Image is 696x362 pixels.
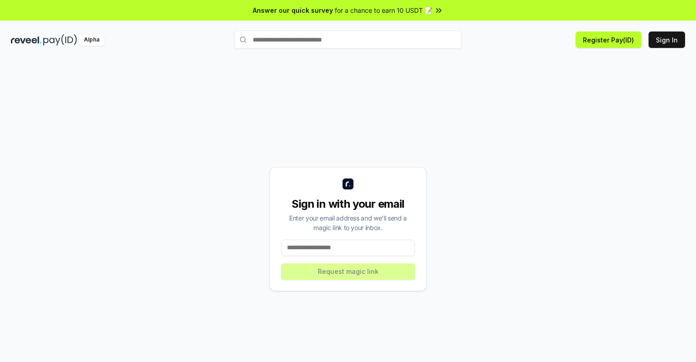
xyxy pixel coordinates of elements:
button: Sign In [649,31,685,48]
div: Alpha [79,34,104,46]
img: logo_small [343,178,353,189]
img: reveel_dark [11,34,42,46]
img: pay_id [43,34,77,46]
div: Enter your email address and we’ll send a magic link to your inbox. [281,213,415,232]
button: Register Pay(ID) [576,31,641,48]
span: Answer our quick survey [253,5,333,15]
div: Sign in with your email [281,197,415,211]
span: for a chance to earn 10 USDT 📝 [335,5,432,15]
